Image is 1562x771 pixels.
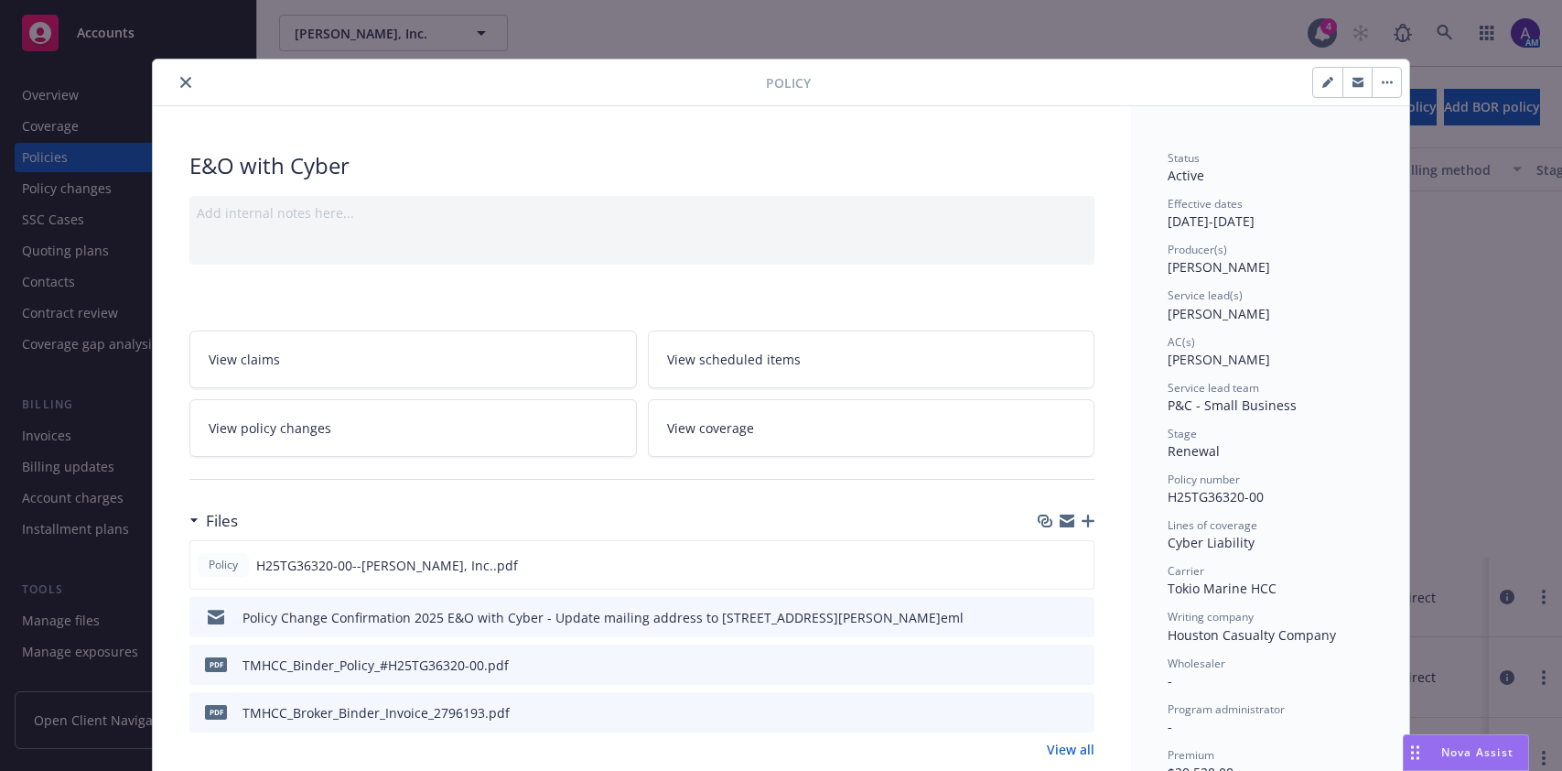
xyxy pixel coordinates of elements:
[1168,167,1204,184] span: Active
[667,350,801,369] span: View scheduled items
[1040,556,1055,575] button: download file
[1168,380,1259,396] span: Service lead team
[1403,734,1529,771] button: Nova Assist
[256,556,518,575] span: H25TG36320-00--[PERSON_NAME], Inc..pdf
[1168,747,1214,763] span: Premium
[1168,242,1227,257] span: Producer(s)
[189,331,637,388] a: View claims
[1168,672,1172,690] span: -
[648,399,1095,457] a: View coverage
[1168,563,1204,579] span: Carrier
[1047,740,1094,759] a: View all
[1168,305,1270,322] span: [PERSON_NAME]
[1168,196,1243,212] span: Effective dates
[1168,718,1172,735] span: -
[189,399,637,457] a: View policy changes
[1071,608,1087,627] button: preview file
[1168,396,1297,414] span: P&C - Small Business
[1404,735,1427,770] div: Drag to move
[1041,656,1056,675] button: download file
[1168,488,1264,505] span: H25TG36320-00
[1168,150,1200,166] span: Status
[205,557,242,573] span: Policy
[766,73,811,92] span: Policy
[1070,556,1086,575] button: preview file
[1168,351,1270,368] span: [PERSON_NAME]
[1441,744,1514,760] span: Nova Assist
[1168,196,1373,231] div: [DATE] - [DATE]
[189,509,238,533] div: Files
[1168,626,1336,644] span: Houston Casualty Company
[1071,703,1087,722] button: preview file
[175,71,197,93] button: close
[1071,656,1087,675] button: preview file
[1168,288,1243,303] span: Service lead(s)
[242,656,509,675] div: TMHCC_Binder_Policy_#H25TG36320-00.pdf
[1168,701,1285,717] span: Program administrator
[1168,517,1257,533] span: Lines of coverage
[242,608,964,627] div: Policy Change Confirmation 2025 E&O with Cyber - Update mailing address to [STREET_ADDRESS][PERSO...
[1168,426,1197,441] span: Stage
[1168,580,1277,597] span: Tokio Marine HCC
[242,703,510,722] div: TMHCC_Broker_Binder_Invoice_2796193.pdf
[209,350,280,369] span: View claims
[1041,608,1056,627] button: download file
[1168,334,1195,350] span: AC(s)
[205,705,227,719] span: pdf
[1168,442,1220,460] span: Renewal
[205,657,227,671] span: pdf
[1168,609,1254,624] span: Writing company
[1168,258,1270,276] span: [PERSON_NAME]
[667,418,754,438] span: View coverage
[206,509,238,533] h3: Files
[1168,656,1225,671] span: Wholesaler
[209,418,331,438] span: View policy changes
[197,203,1087,223] div: Add internal notes here...
[1041,703,1056,722] button: download file
[189,150,1094,181] div: E&O with Cyber
[1168,534,1255,551] span: Cyber Liability
[1168,472,1240,487] span: Policy number
[648,331,1095,388] a: View scheduled items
